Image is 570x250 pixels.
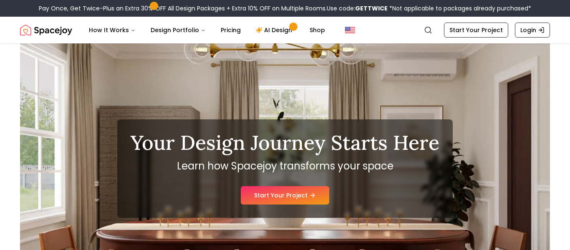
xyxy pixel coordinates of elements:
img: Spacejoy Logo [20,22,72,38]
h1: Your Design Journey Starts Here [131,133,439,153]
nav: Global [20,17,550,43]
a: Shop [303,22,332,38]
a: Spacejoy [20,22,72,38]
a: Start Your Project [444,23,508,38]
span: Use code: [327,4,388,13]
img: United States [345,25,355,35]
span: *Not applicable to packages already purchased* [388,4,531,13]
button: How It Works [82,22,142,38]
b: GETTWICE [355,4,388,13]
a: Pricing [214,22,247,38]
button: Design Portfolio [144,22,212,38]
a: Start Your Project [241,186,329,205]
div: Pay Once, Get Twice-Plus an Extra 30% OFF All Design Packages + Extra 10% OFF on Multiple Rooms. [39,4,531,13]
nav: Main [82,22,332,38]
a: Login [515,23,550,38]
a: AI Design [249,22,301,38]
p: Learn how Spacejoy transforms your space [131,159,439,173]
